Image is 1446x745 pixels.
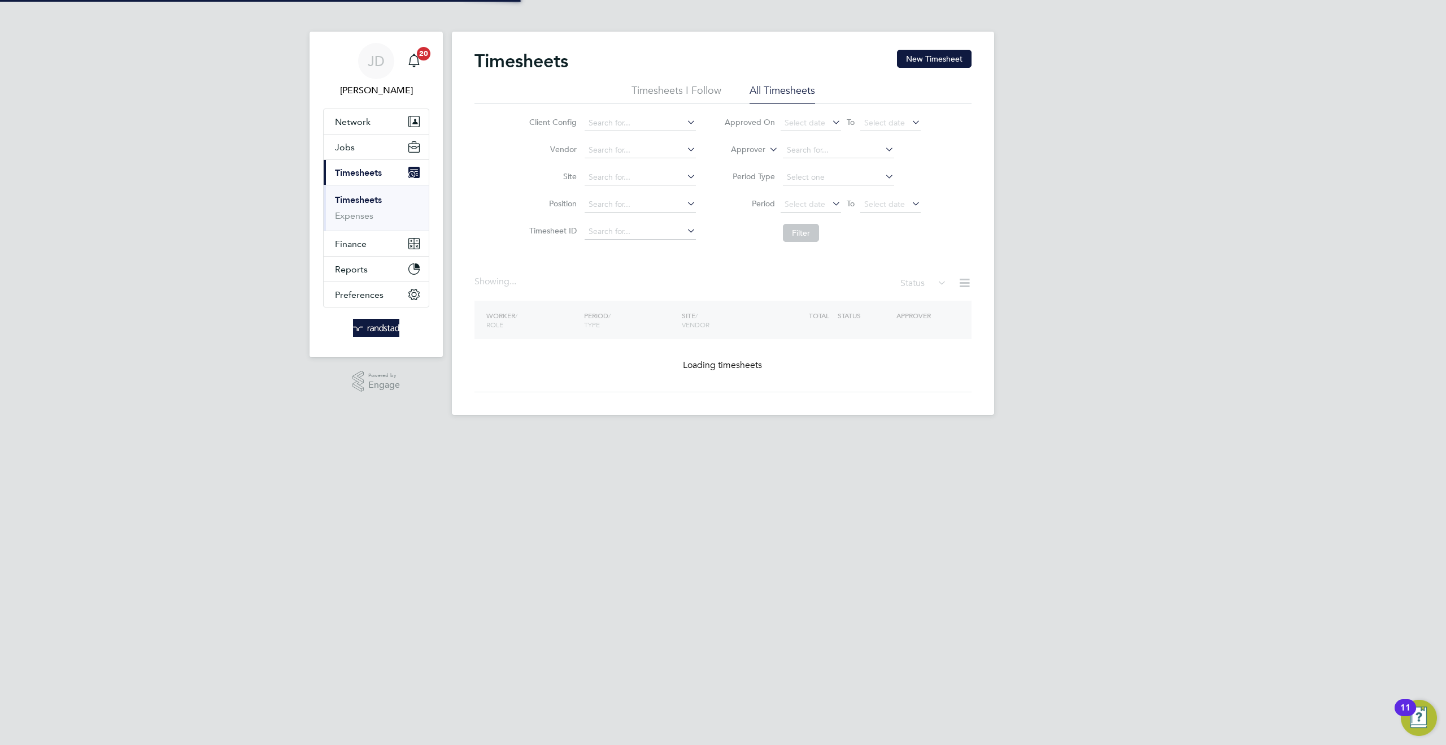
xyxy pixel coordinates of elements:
[631,84,721,104] li: Timesheets I Follow
[897,50,972,68] button: New Timesheet
[509,276,516,287] span: ...
[310,32,443,357] nav: Main navigation
[335,194,382,205] a: Timesheets
[1400,708,1410,722] div: 11
[843,196,858,211] span: To
[335,210,373,221] a: Expenses
[585,142,696,158] input: Search for...
[474,50,568,72] h2: Timesheets
[368,54,385,68] span: JD
[324,231,429,256] button: Finance
[335,239,367,249] span: Finance
[750,84,815,104] li: All Timesheets
[864,118,905,128] span: Select date
[724,198,775,209] label: Period
[324,282,429,307] button: Preferences
[335,142,355,153] span: Jobs
[526,117,577,127] label: Client Config
[585,224,696,240] input: Search for...
[474,276,519,288] div: Showing
[335,116,371,127] span: Network
[526,198,577,209] label: Position
[323,43,429,97] a: JD[PERSON_NAME]
[403,43,425,79] a: 20
[843,115,858,129] span: To
[352,371,400,392] a: Powered byEngage
[324,257,429,281] button: Reports
[368,380,400,390] span: Engage
[417,47,430,60] span: 20
[335,167,382,178] span: Timesheets
[368,371,400,380] span: Powered by
[783,142,894,158] input: Search for...
[785,199,825,209] span: Select date
[335,264,368,275] span: Reports
[785,118,825,128] span: Select date
[783,224,819,242] button: Filter
[324,135,429,159] button: Jobs
[585,115,696,131] input: Search for...
[585,197,696,213] input: Search for...
[323,319,429,337] a: Go to home page
[715,144,765,155] label: Approver
[324,185,429,231] div: Timesheets
[724,117,775,127] label: Approved On
[864,199,905,209] span: Select date
[324,160,429,185] button: Timesheets
[323,84,429,97] span: James Deegan
[526,144,577,154] label: Vendor
[335,289,384,300] span: Preferences
[526,171,577,181] label: Site
[353,319,400,337] img: randstad-logo-retina.png
[724,171,775,181] label: Period Type
[1401,700,1437,736] button: Open Resource Center, 11 new notifications
[783,170,894,185] input: Select one
[900,276,949,292] div: Status
[526,226,577,236] label: Timesheet ID
[324,109,429,134] button: Network
[585,170,696,185] input: Search for...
